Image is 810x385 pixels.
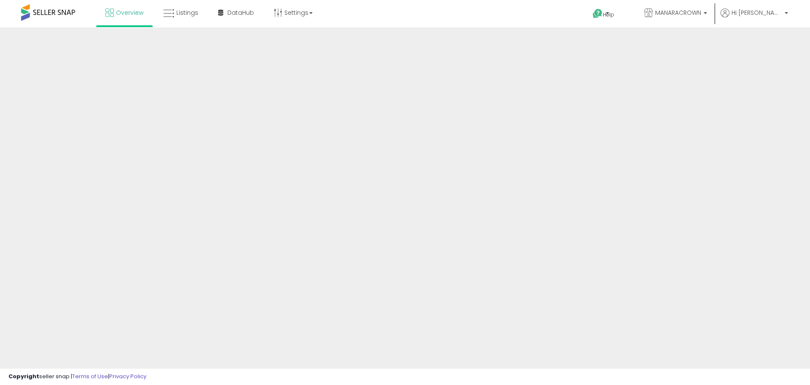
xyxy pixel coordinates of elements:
[227,8,254,17] span: DataHub
[8,373,146,381] div: seller snap | |
[176,8,198,17] span: Listings
[721,8,788,27] a: Hi [PERSON_NAME]
[8,372,39,380] strong: Copyright
[592,8,603,19] i: Get Help
[655,8,701,17] span: MANARACROWN
[109,372,146,380] a: Privacy Policy
[116,8,143,17] span: Overview
[72,372,108,380] a: Terms of Use
[732,8,782,17] span: Hi [PERSON_NAME]
[586,2,631,27] a: Help
[603,11,614,18] span: Help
